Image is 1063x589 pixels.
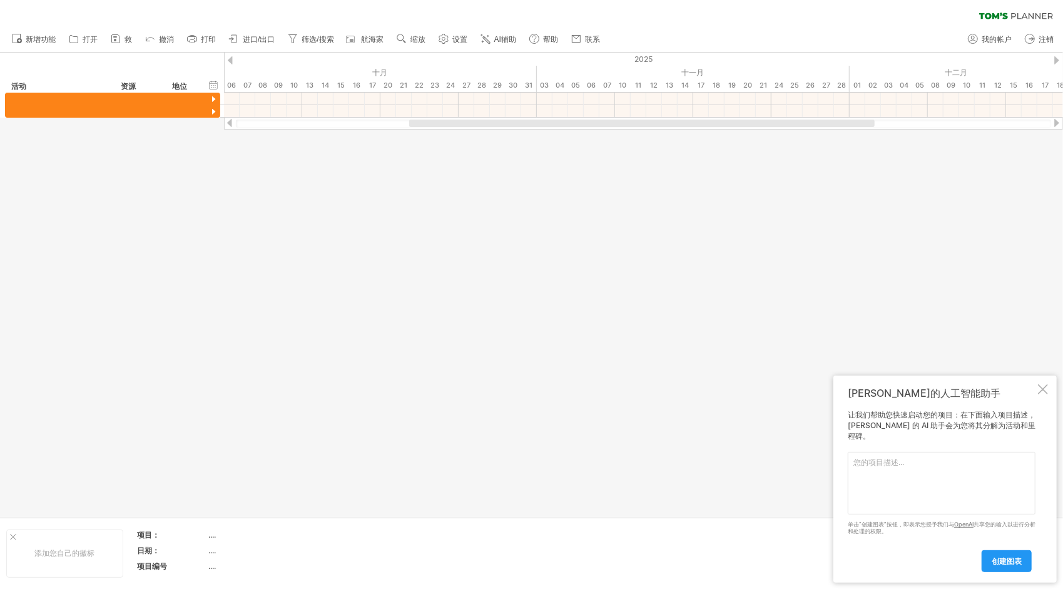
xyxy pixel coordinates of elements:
[26,35,56,44] span: 新增功能
[975,79,990,92] div: Thursday, 11 December 2025
[11,80,108,93] div: 活动
[848,410,1035,441] font: 让我们帮助您快速启动您的项目：在下面输入项目描述，[PERSON_NAME] 的 AI 助手会为您将其分解为活动和里程碑。
[66,31,101,48] a: 打开
[897,79,912,92] div: Thursday, 4 December 2025
[982,35,1012,44] span: 我的帐户
[159,35,174,44] span: 撤消
[255,79,271,92] div: Wednesday, 8 October 2025
[943,79,959,92] div: Tuesday, 9 December 2025
[302,35,333,44] span: 筛选/搜索
[787,79,803,92] div: Tuesday, 25 November 2025
[172,80,200,93] div: 地位
[226,31,278,48] a: 进口/出口
[543,35,558,44] span: 帮助
[992,556,1022,566] span: 创建图表
[881,79,897,92] div: Wednesday, 3 December 2025
[271,79,287,92] div: Thursday, 9 October 2025
[662,79,678,92] div: Thursday, 13 November 2025
[208,530,313,540] div: ....
[344,31,387,48] a: 航海家
[365,79,380,92] div: Friday, 17 October 2025
[631,79,646,92] div: Tuesday, 11 November 2025
[137,545,206,556] div: 日期：
[848,521,1035,535] div: 单击“创建图表”按钮，即表示您授予我们与 共享您的输入以进行分析和处理的权限。
[137,530,206,540] div: 项目：
[137,561,206,571] div: 项目编号
[35,548,95,558] font: 添加您自己的徽标
[490,79,506,92] div: Wednesday, 29 October 2025
[477,31,520,48] a: AI辅助
[965,31,1015,48] a: 我的帐户
[537,79,552,92] div: Monday, 3 November 2025
[121,80,159,93] div: 资源
[928,79,943,92] div: Monday, 8 December 2025
[427,79,443,92] div: Thursday, 23 October 2025
[585,35,600,44] span: 联系
[709,79,725,92] div: Tuesday, 18 November 2025
[912,79,928,92] div: Friday, 5 December 2025
[318,79,333,92] div: Tuesday, 14 October 2025
[982,550,1032,572] a: 创建图表
[1022,79,1037,92] div: Tuesday, 16 December 2025
[568,31,604,48] a: 联系
[506,79,521,92] div: Thursday, 30 October 2025
[584,79,599,92] div: Thursday, 6 November 2025
[435,31,471,48] a: 设置
[599,79,615,92] div: Friday, 7 November 2025
[394,31,429,48] a: 缩放
[240,79,255,92] div: Tuesday, 7 October 2025
[848,387,1035,401] div: [PERSON_NAME]的人工智能助手
[208,561,313,571] div: ....
[142,31,178,48] a: 撤消
[526,31,562,48] a: 帮助
[615,79,631,92] div: Monday, 10 November 2025
[452,35,467,44] span: 设置
[285,31,337,48] a: 筛选/搜索
[771,79,787,92] div: Monday, 24 November 2025
[834,79,850,92] div: Friday, 28 November 2025
[693,79,709,92] div: Monday, 17 November 2025
[1037,79,1053,92] div: Wednesday, 17 December 2025
[954,521,974,528] a: OpenAI
[410,35,425,44] span: 缩放
[349,79,365,92] div: Thursday, 16 October 2025
[725,79,740,92] div: Wednesday, 19 November 2025
[740,79,756,92] div: Thursday, 20 November 2025
[302,79,318,92] div: Monday, 13 October 2025
[208,545,313,556] div: ....
[537,66,850,79] div: November 2025
[9,31,59,48] a: 新增功能
[494,35,516,44] span: AI辅助
[552,79,568,92] div: Tuesday, 4 November 2025
[396,79,412,92] div: Tuesday, 21 October 2025
[474,79,490,92] div: Tuesday, 28 October 2025
[865,79,881,92] div: Tuesday, 2 December 2025
[412,79,427,92] div: Wednesday, 22 October 2025
[521,79,537,92] div: Friday, 31 October 2025
[224,79,240,92] div: Monday, 6 October 2025
[287,79,302,92] div: Friday, 10 October 2025
[818,79,834,92] div: Thursday, 27 November 2025
[803,79,818,92] div: Wednesday, 26 November 2025
[1039,35,1054,44] span: 注销
[568,79,584,92] div: Wednesday, 5 November 2025
[201,35,216,44] span: 打印
[678,79,693,92] div: Friday, 14 November 2025
[361,35,384,44] span: 航海家
[646,79,662,92] div: Wednesday, 12 November 2025
[243,35,275,44] span: 进口/出口
[108,31,136,48] a: 救
[1022,31,1057,48] a: 注销
[184,31,220,48] a: 打印
[990,79,1006,92] div: Friday, 12 December 2025
[850,79,865,92] div: Monday, 1 December 2025
[177,66,537,79] div: October 2025
[125,35,132,44] span: 救
[333,79,349,92] div: Wednesday, 15 October 2025
[959,79,975,92] div: Wednesday, 10 December 2025
[380,79,396,92] div: Monday, 20 October 2025
[83,35,98,44] span: 打开
[756,79,771,92] div: Friday, 21 November 2025
[1006,79,1022,92] div: Monday, 15 December 2025
[443,79,459,92] div: Friday, 24 October 2025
